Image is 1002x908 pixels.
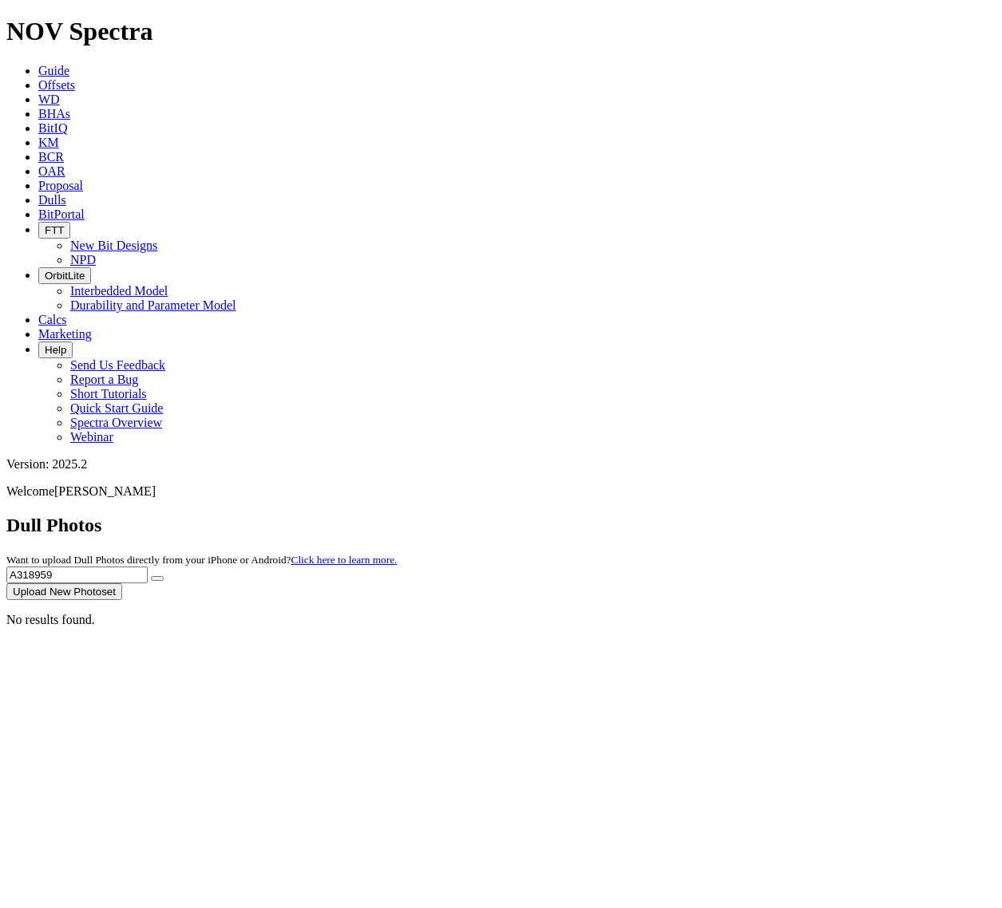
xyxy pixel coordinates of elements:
a: OAR [38,164,65,178]
button: OrbitLite [38,267,91,284]
a: BitIQ [38,121,67,135]
button: Upload New Photoset [6,583,122,600]
span: [PERSON_NAME] [54,484,156,498]
a: BHAs [38,107,70,120]
button: FTT [38,222,70,239]
a: Quick Start Guide [70,401,163,415]
span: Help [45,344,66,356]
span: OrbitLite [45,270,85,282]
a: Offsets [38,78,75,92]
a: KM [38,136,59,149]
a: Report a Bug [70,373,138,386]
a: Durability and Parameter Model [70,298,236,312]
p: Welcome [6,484,996,499]
a: BitPortal [38,207,85,221]
a: Proposal [38,179,83,192]
h1: NOV Spectra [6,17,996,46]
a: Dulls [38,193,66,207]
p: No results found. [6,613,996,627]
a: Guide [38,64,69,77]
a: Interbedded Model [70,284,168,298]
input: Search Serial Number [6,567,148,583]
a: BCR [38,150,64,164]
a: Short Tutorials [70,387,147,401]
span: FTT [45,224,64,236]
div: Version: 2025.2 [6,457,996,472]
a: Webinar [70,430,113,444]
button: Help [38,341,73,358]
a: WD [38,93,60,106]
small: Want to upload Dull Photos directly from your iPhone or Android? [6,554,397,566]
a: Send Us Feedback [70,358,165,372]
a: Calcs [38,313,67,326]
a: Click here to learn more. [291,554,398,566]
h2: Dull Photos [6,515,996,536]
a: New Bit Designs [70,239,157,252]
a: NPD [70,253,96,266]
a: Marketing [38,327,92,341]
a: Spectra Overview [70,416,162,429]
